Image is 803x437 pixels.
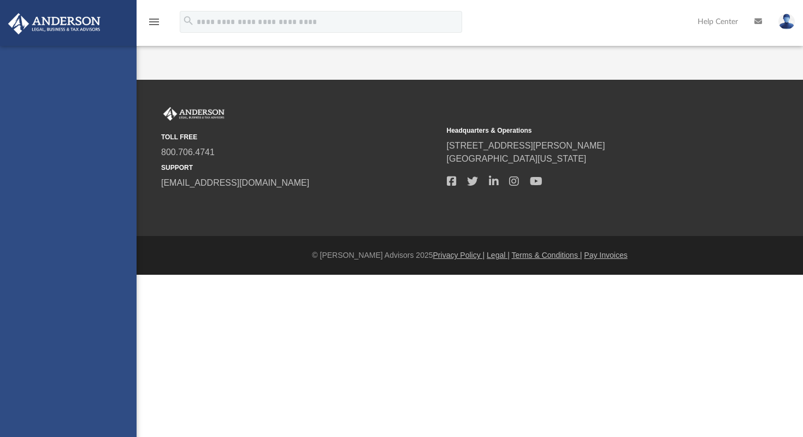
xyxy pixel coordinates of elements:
[447,141,605,150] a: [STREET_ADDRESS][PERSON_NAME]
[433,251,485,259] a: Privacy Policy |
[778,14,795,29] img: User Pic
[447,126,725,135] small: Headquarters & Operations
[147,15,161,28] i: menu
[512,251,582,259] a: Terms & Conditions |
[161,147,215,157] a: 800.706.4741
[161,132,439,142] small: TOLL FREE
[487,251,510,259] a: Legal |
[447,154,587,163] a: [GEOGRAPHIC_DATA][US_STATE]
[161,178,309,187] a: [EMAIL_ADDRESS][DOMAIN_NAME]
[182,15,194,27] i: search
[161,163,439,173] small: SUPPORT
[161,107,227,121] img: Anderson Advisors Platinum Portal
[137,250,803,261] div: © [PERSON_NAME] Advisors 2025
[584,251,627,259] a: Pay Invoices
[5,13,104,34] img: Anderson Advisors Platinum Portal
[147,21,161,28] a: menu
